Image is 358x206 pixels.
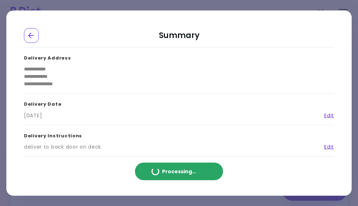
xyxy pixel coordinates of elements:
div: deliver to back door on deck. [24,143,103,151]
a: Edit [319,112,334,119]
h3: Summary [24,157,334,175]
button: Processing... [135,163,223,180]
h3: Delivery Address [24,47,334,65]
h3: Delivery Date [24,94,334,112]
h2: Summary [24,28,334,47]
h3: Delivery Instructions [24,125,334,143]
div: Go Back [24,28,39,43]
span: Processing ... [162,169,196,174]
a: Edit [319,143,334,151]
div: [DATE] [24,112,42,119]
